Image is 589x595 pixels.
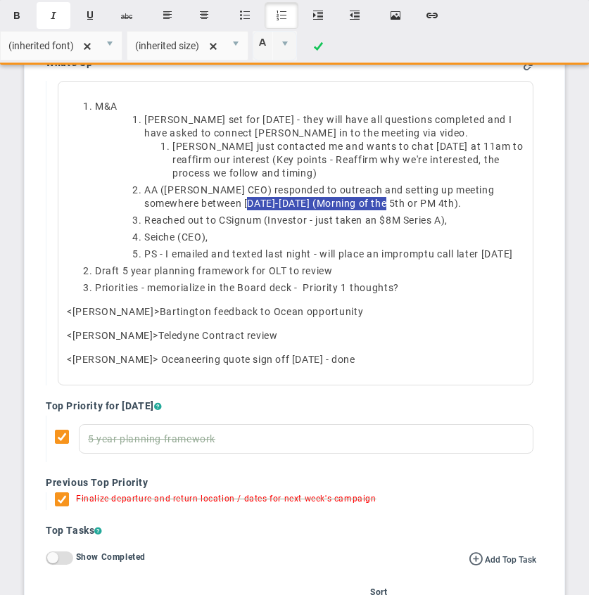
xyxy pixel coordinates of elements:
[228,2,262,29] button: Insert unordered list
[265,2,298,29] button: Insert ordered list
[253,31,297,60] span: Current selected color is rgba(255, 255, 255, 0)
[76,492,376,510] div: Finalize departure and return location / dates for next week's campaign
[67,328,524,343] p: Teledyne Contract review
[187,2,221,29] button: Center text
[301,34,335,60] a: Done!
[415,2,449,29] button: Insert hyperlink
[98,32,122,60] span: select
[95,101,118,112] span: M&A
[485,555,536,565] span: Add Top Task
[46,524,536,538] h4: Top Tasks
[46,476,536,489] h4: Previous Top Priority
[144,114,512,139] span: [PERSON_NAME] set for [DATE] - they will have all questions completed and I have asked to connect...
[160,306,364,317] span: Bartington feedback to Ocean opportunity
[469,551,536,566] button: Add Top Task
[67,306,160,317] span: <[PERSON_NAME]>
[272,32,296,60] span: select
[144,231,208,243] span: Seiche (CEO),
[76,552,146,562] label: Show Completed
[151,2,184,29] button: Align text left
[95,282,399,293] span: Priorities - memorialize in the Board deck - Priority 1 thoughts?
[127,32,224,60] input: Font Size
[37,2,70,29] button: Italic
[95,264,524,278] li: Draft 5 year planning framework for OLT to review
[338,2,372,29] button: Outdent
[79,424,533,454] div: 5 year planning framework
[73,2,107,29] button: Underline
[379,2,412,29] button: Insert image
[172,141,524,179] span: [PERSON_NAME] just contacted me and wants to chat [DATE] at 11am to reaffirm our interest (Key po...
[144,215,448,226] span: Reached out to CSignum (Investor - just taken an $8M Series A),
[46,399,536,412] h4: Top Priority for [DATE]
[301,2,335,29] button: Indent
[67,330,158,341] span: <[PERSON_NAME]>
[144,184,524,210] li: AA ([PERSON_NAME] CEO) responded to outreach and setting up meeting somewhere between [DATE]-[DAT...
[144,248,513,260] span: PS - I emailed and texted last night - will place an impromptu call later [DATE]
[110,2,144,29] button: Strikethrough
[224,32,248,60] span: select
[1,32,98,60] input: Font Name
[67,354,355,365] span: <[PERSON_NAME]> Oceaneering quote sign off [DATE] - done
